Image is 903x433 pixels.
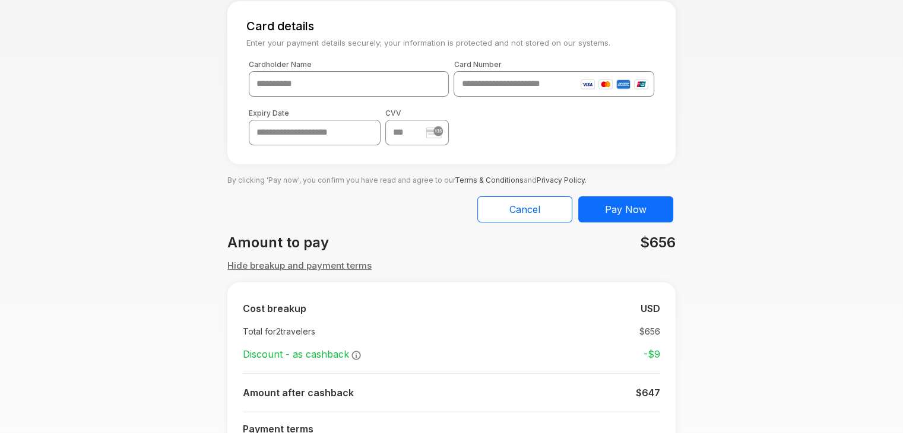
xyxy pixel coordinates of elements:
[578,196,673,222] button: Pay Now
[439,320,445,342] td: :
[426,126,443,138] img: stripe
[239,38,664,49] small: Enter your payment details securely; your information is protected and not stored on our systems.
[439,381,445,405] td: :
[243,303,306,314] b: Cost breakup
[451,232,682,253] div: $656
[636,387,660,399] b: $ 647
[243,320,439,342] td: Total for 2 travelers
[454,60,654,69] label: Card Number
[249,60,449,69] label: Cardholder Name
[385,109,449,117] label: CVV
[227,164,676,187] p: By clicking 'Pay now', you confirm you have read and agree to our and
[227,259,372,273] button: Hide breakup and payment terms
[641,303,660,314] b: USD
[537,176,587,184] a: Privacy Policy.
[477,196,572,222] button: Cancel
[243,387,354,399] b: Amount after cashback
[578,323,660,340] td: $ 656
[439,297,445,320] td: :
[644,348,660,360] strong: -$ 9
[249,109,381,117] label: Expiry Date
[581,79,648,90] img: card-icons
[439,342,445,366] td: :
[243,348,351,360] span: Discount - as cashback
[239,19,664,33] h5: Card details
[455,176,524,184] a: Terms & Conditions
[220,232,451,253] div: Amount to pay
